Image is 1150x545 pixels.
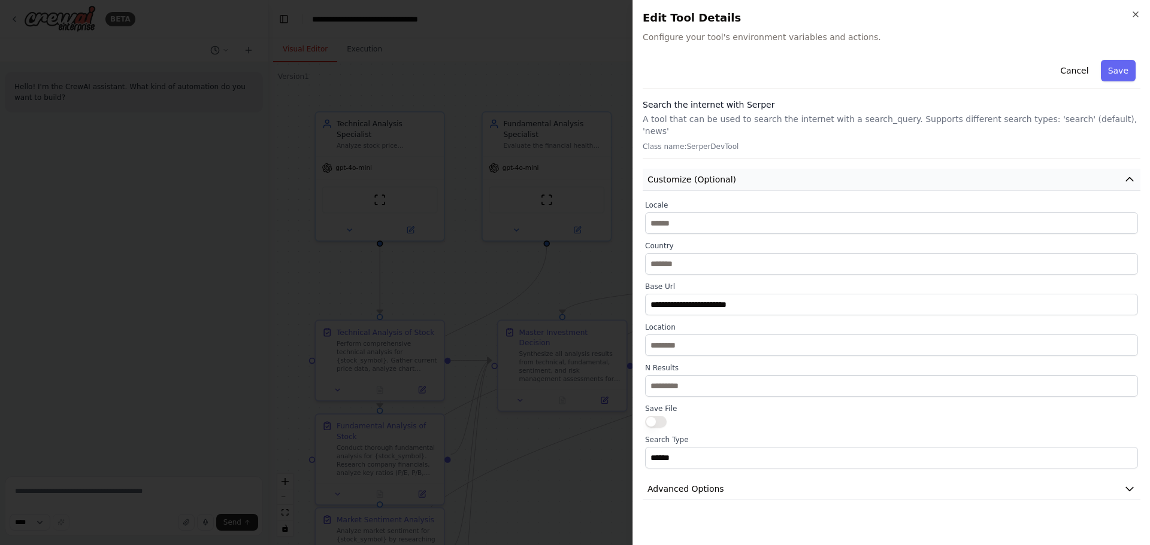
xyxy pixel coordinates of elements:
[647,483,724,495] span: Advanced Options
[645,241,1138,251] label: Country
[643,142,1140,151] p: Class name: SerperDevTool
[645,322,1138,332] label: Location
[643,99,1140,111] h3: Search the internet with Serper
[647,173,736,185] span: Customize (Optional)
[645,282,1138,291] label: Base Url
[645,363,1138,373] label: N Results
[645,435,1138,444] label: Search Type
[645,200,1138,210] label: Locale
[643,478,1140,500] button: Advanced Options
[1101,60,1136,81] button: Save
[643,10,1140,26] h2: Edit Tool Details
[643,169,1140,191] button: Customize (Optional)
[645,404,1138,413] label: Save File
[643,31,1140,43] span: Configure your tool's environment variables and actions.
[643,113,1140,137] p: A tool that can be used to search the internet with a search_query. Supports different search typ...
[1053,60,1095,81] button: Cancel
